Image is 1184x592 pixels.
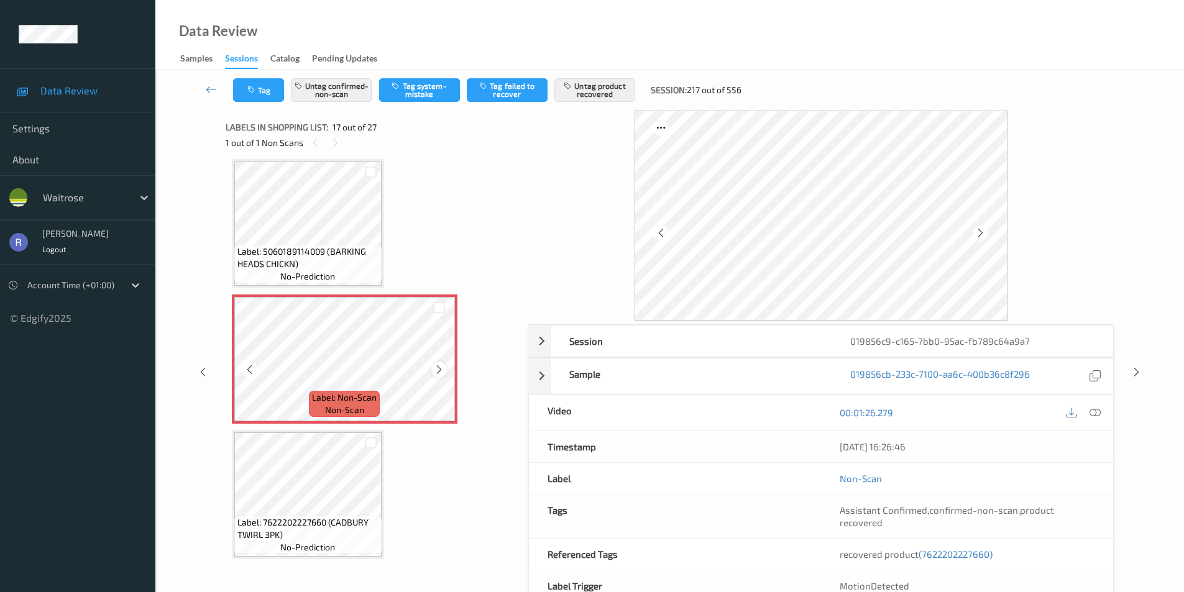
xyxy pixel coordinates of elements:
[325,404,364,416] span: non-scan
[529,494,821,538] div: Tags
[919,549,993,560] span: (7622202227660)
[840,406,893,419] a: 00:01:26.279
[179,25,257,37] div: Data Review
[840,504,927,516] span: Assistant Confirmed
[280,541,335,553] span: no-prediction
[528,325,1114,357] div: Session019856c9-c165-7bb0-95ac-fb789c64a9a7
[225,50,270,69] a: Sessions
[554,78,635,102] button: Untag product recovered
[233,78,284,102] button: Tag
[180,50,225,68] a: Samples
[312,52,377,68] div: Pending Updates
[551,358,832,394] div: Sample
[312,391,377,404] span: Label: Non-Scan
[312,50,390,68] a: Pending Updates
[237,245,379,270] span: Label: 5060189114009 (BARKING HEADS CHICKN)
[840,549,993,560] span: recovered product
[551,326,832,357] div: Session
[333,121,377,134] span: 17 out of 27
[280,270,335,283] span: no-prediction
[840,504,1054,528] span: product recovered
[180,52,213,68] div: Samples
[651,84,687,96] span: Session:
[237,516,379,541] span: Label: 7622202227660 (CADBURY TWIRL 3PK)
[226,121,328,134] span: Labels in shopping list:
[840,472,882,485] a: Non-Scan
[270,50,312,68] a: Catalog
[379,78,460,102] button: Tag system-mistake
[225,52,258,69] div: Sessions
[687,84,741,96] span: 217 out of 556
[840,504,1054,528] span: , ,
[226,135,519,150] div: 1 out of 1 Non Scans
[467,78,548,102] button: Tag failed to recover
[840,440,1095,453] div: [DATE] 16:26:46
[528,358,1114,394] div: Sample019856cb-233c-7100-aa6c-400b36c8f296
[291,78,372,102] button: Untag confirmed-non-scan
[529,539,821,570] div: Referenced Tags
[529,395,821,430] div: Video
[270,52,300,68] div: Catalog
[850,368,1030,385] a: 019856cb-233c-7100-aa6c-400b36c8f296
[529,463,821,494] div: Label
[929,504,1018,516] span: confirmed-non-scan
[832,326,1113,357] div: 019856c9-c165-7bb0-95ac-fb789c64a9a7
[529,431,821,462] div: Timestamp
